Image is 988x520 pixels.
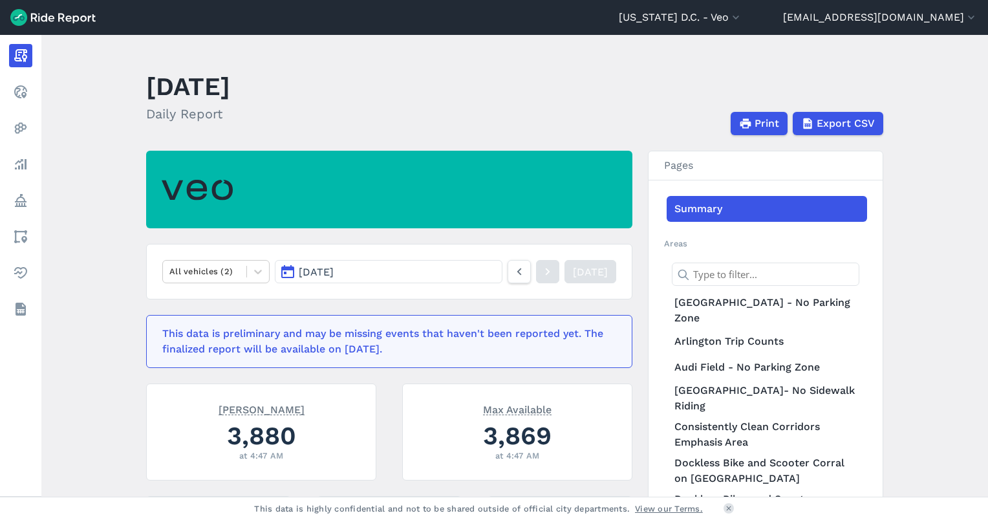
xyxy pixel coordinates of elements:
a: Realtime [9,80,32,103]
button: [DATE] [275,260,502,283]
span: Print [755,116,779,131]
a: Report [9,44,32,67]
span: Export CSV [817,116,875,131]
button: [US_STATE] D.C. - Veo [619,10,742,25]
button: [EMAIL_ADDRESS][DOMAIN_NAME] [783,10,978,25]
h2: Daily Report [146,104,230,124]
h3: Pages [649,151,883,180]
button: Print [731,112,788,135]
div: 3,869 [418,418,616,453]
input: Type to filter... [672,263,859,286]
a: View our Terms. [635,503,703,515]
a: Datasets [9,298,32,321]
a: Analyze [9,153,32,176]
a: [DATE] [564,260,616,283]
a: Consistently Clean Corridors Emphasis Area [667,417,867,453]
a: Areas [9,225,32,248]
a: Arlington Trip Counts [667,329,867,354]
h1: [DATE] [146,69,230,104]
a: Policy [9,189,32,212]
a: Health [9,261,32,285]
button: Export CSV [793,112,883,135]
a: [GEOGRAPHIC_DATA] - No Parking Zone [667,292,867,329]
img: Ride Report [10,9,96,26]
span: [DATE] [299,266,334,278]
span: [PERSON_NAME] [219,402,305,415]
a: Heatmaps [9,116,32,140]
img: Veo [162,172,233,208]
div: This data is preliminary and may be missing events that haven't been reported yet. The finalized ... [162,326,608,357]
div: at 4:47 AM [418,450,616,462]
div: at 4:47 AM [162,450,360,462]
div: 3,880 [162,418,360,453]
a: Audi Field - No Parking Zone [667,354,867,380]
span: Max Available [483,402,552,415]
a: Summary [667,196,867,222]
a: Dockless Bike and Scooter Corral on [GEOGRAPHIC_DATA] [667,453,867,489]
h2: Areas [664,237,867,250]
a: [GEOGRAPHIC_DATA]- No Sidewalk Riding [667,380,867,417]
